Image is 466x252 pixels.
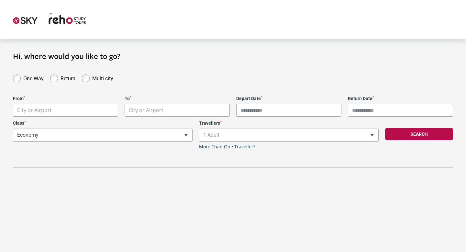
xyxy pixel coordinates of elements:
[125,96,230,101] label: To
[13,129,192,141] span: Economy
[199,120,379,126] label: Travellers
[13,120,193,126] label: Class
[13,96,118,101] label: From
[17,107,52,114] span: City or Airport
[348,96,453,101] label: Return Date
[61,74,75,82] label: Return
[92,74,113,82] label: Multi-city
[199,129,378,141] span: 1 Adult
[236,96,341,101] label: Depart Date
[199,129,379,142] span: 1 Adult
[125,104,229,117] span: City or Airport
[385,128,453,140] button: Search
[13,104,118,117] span: City or Airport
[23,74,44,82] label: One Way
[129,107,163,114] span: City or Airport
[13,129,193,142] span: Economy
[125,104,230,117] span: City or Airport
[13,52,453,60] h1: Hi, where would you like to go?
[199,144,255,150] a: More Than One Traveller?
